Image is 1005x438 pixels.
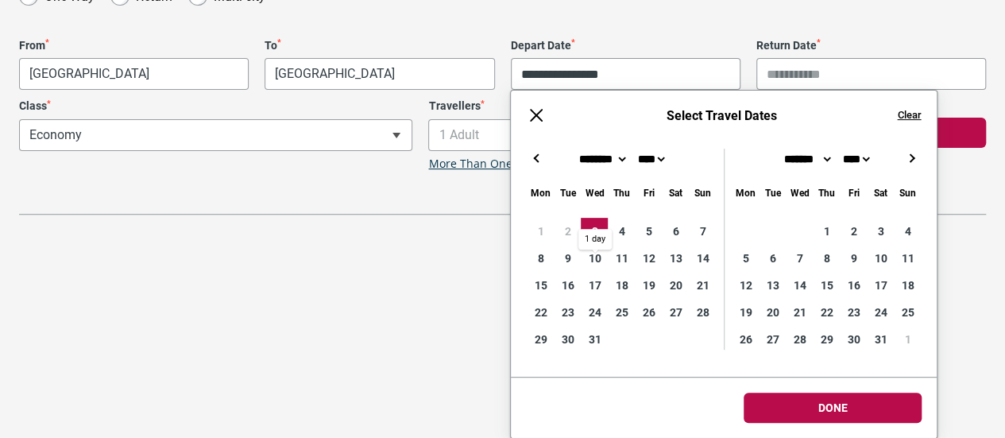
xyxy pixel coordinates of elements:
[662,218,689,245] div: 6
[581,299,608,326] div: 24
[813,218,840,245] div: 1
[554,272,581,299] div: 16
[902,149,921,168] button: →
[689,272,716,299] div: 21
[840,299,867,326] div: 23
[732,245,759,272] div: 5
[897,108,921,122] button: Clear
[867,218,894,245] div: 3
[689,184,716,202] div: Sunday
[732,184,759,202] div: Monday
[732,272,759,299] div: 12
[581,245,608,272] div: 10
[894,326,921,353] div: 1
[662,245,689,272] div: 13
[813,184,840,202] div: Thursday
[894,184,921,202] div: Sunday
[867,326,894,353] div: 31
[608,299,635,326] div: 25
[662,184,689,202] div: Saturday
[689,245,716,272] div: 14
[19,58,249,90] span: Melbourne, Australia
[608,184,635,202] div: Thursday
[732,299,759,326] div: 19
[429,120,821,150] span: 1 Adult
[527,326,554,353] div: 29
[894,299,921,326] div: 25
[428,99,821,113] label: Travellers
[840,272,867,299] div: 16
[662,299,689,326] div: 27
[19,39,249,52] label: From
[608,245,635,272] div: 11
[813,272,840,299] div: 15
[759,184,786,202] div: Tuesday
[840,245,867,272] div: 9
[759,299,786,326] div: 20
[689,299,716,326] div: 28
[527,245,554,272] div: 8
[813,326,840,353] div: 29
[562,108,881,123] h6: Select Travel Dates
[20,59,248,89] span: Melbourne, Australia
[428,119,821,151] span: 1 Adult
[608,218,635,245] div: 4
[786,272,813,299] div: 14
[867,184,894,202] div: Saturday
[581,326,608,353] div: 31
[527,299,554,326] div: 22
[428,157,566,171] a: More Than One Traveller?
[689,218,716,245] div: 7
[756,39,986,52] label: Return Date
[867,299,894,326] div: 24
[19,119,412,151] span: Economy
[581,272,608,299] div: 17
[840,218,867,245] div: 2
[732,326,759,353] div: 26
[894,218,921,245] div: 4
[786,299,813,326] div: 21
[759,326,786,353] div: 27
[894,245,921,272] div: 11
[786,326,813,353] div: 28
[554,299,581,326] div: 23
[786,245,813,272] div: 7
[744,393,922,423] button: Done
[786,184,813,202] div: Wednesday
[19,99,412,113] label: Class
[759,272,786,299] div: 13
[554,184,581,202] div: Tuesday
[813,245,840,272] div: 8
[511,39,740,52] label: Depart Date
[581,218,608,245] div: 3
[635,184,662,202] div: Friday
[662,272,689,299] div: 20
[265,59,493,89] span: Kota-Kinabalu, Malaysia
[265,39,494,52] label: To
[265,58,494,90] span: Kota-Kinabalu, Malaysia
[527,149,546,168] button: ←
[635,245,662,272] div: 12
[554,326,581,353] div: 30
[759,245,786,272] div: 6
[840,326,867,353] div: 30
[527,184,554,202] div: Monday
[813,299,840,326] div: 22
[867,272,894,299] div: 17
[867,245,894,272] div: 10
[894,272,921,299] div: 18
[840,184,867,202] div: Friday
[20,120,412,150] span: Economy
[635,272,662,299] div: 19
[635,299,662,326] div: 26
[581,184,608,202] div: Wednesday
[635,218,662,245] div: 5
[608,272,635,299] div: 18
[527,272,554,299] div: 15
[554,245,581,272] div: 9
